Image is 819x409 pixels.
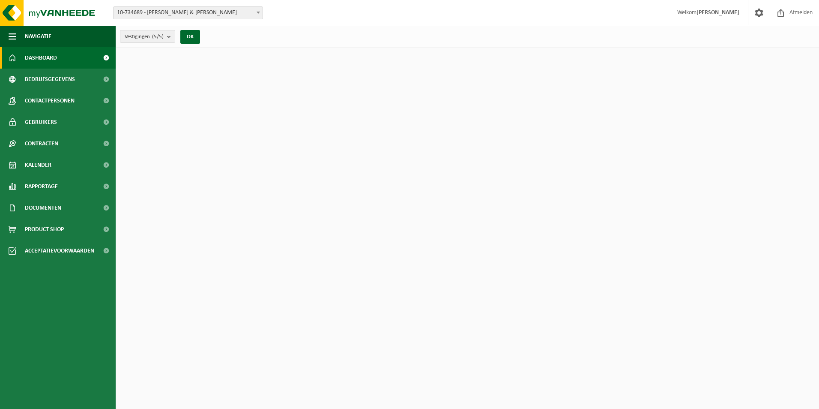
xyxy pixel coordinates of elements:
[25,47,57,69] span: Dashboard
[152,34,164,39] count: (5/5)
[25,219,64,240] span: Product Shop
[25,197,61,219] span: Documenten
[25,176,58,197] span: Rapportage
[25,154,51,176] span: Kalender
[25,90,75,111] span: Contactpersonen
[113,6,263,19] span: 10-734689 - ROGER & ROGER - MOUSCRON
[696,9,739,16] strong: [PERSON_NAME]
[25,133,58,154] span: Contracten
[180,30,200,44] button: OK
[25,111,57,133] span: Gebruikers
[120,30,175,43] button: Vestigingen(5/5)
[114,7,263,19] span: 10-734689 - ROGER & ROGER - MOUSCRON
[125,30,164,43] span: Vestigingen
[25,69,75,90] span: Bedrijfsgegevens
[25,26,51,47] span: Navigatie
[25,240,94,262] span: Acceptatievoorwaarden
